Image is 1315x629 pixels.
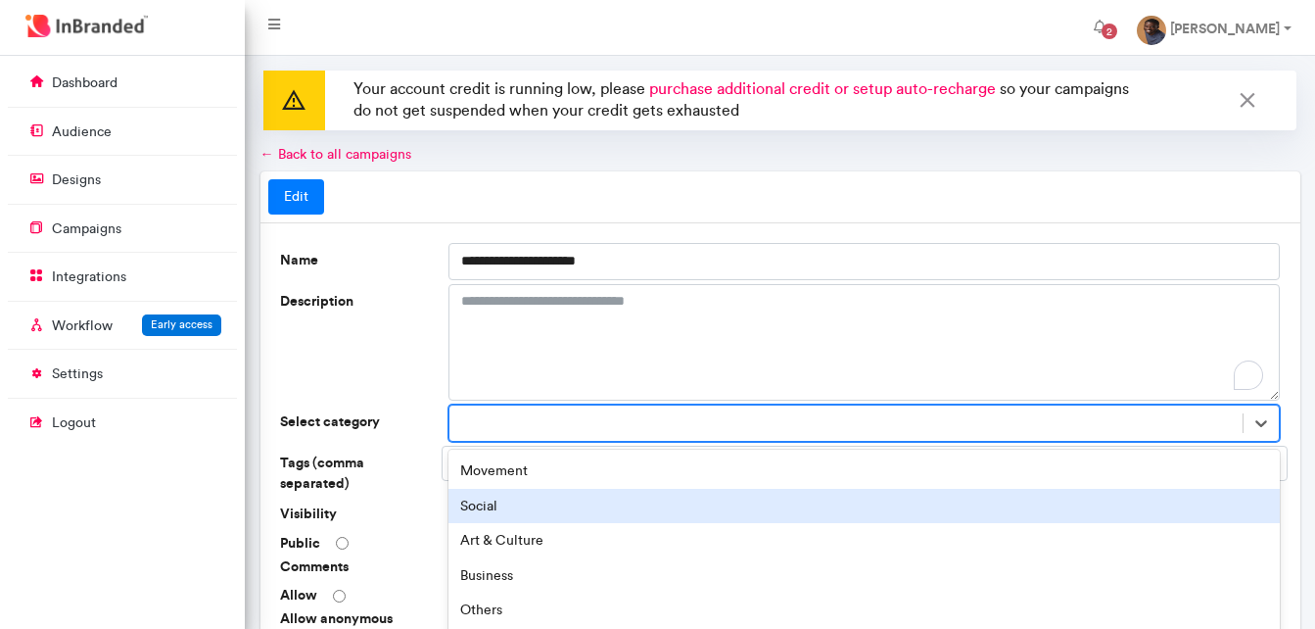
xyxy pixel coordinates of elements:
[272,243,442,280] label: Name
[448,523,1280,558] div: Art & Culture
[52,219,121,239] p: campaigns
[52,170,101,190] p: designs
[268,179,324,215] a: Edit
[448,558,1280,594] div: Business
[52,413,96,433] p: logout
[52,316,113,336] p: Workflow
[1170,20,1280,37] strong: [PERSON_NAME]
[448,593,1280,628] div: Others
[21,10,153,42] img: InBranded Logo
[260,146,411,163] a: ← Back to all campaigns
[272,284,442,401] label: Description
[272,609,611,629] span: Allow anonymous
[151,317,212,331] span: Early access
[52,122,112,142] p: audience
[52,267,126,287] p: integrations
[280,534,320,554] label: Public
[448,454,1280,489] div: Movement
[280,586,317,605] label: Allow
[272,505,611,524] span: Visibility
[448,284,1280,401] textarea: To enrich screen reader interactions, please activate Accessibility in Grammarly extension settings
[1137,16,1166,45] img: profile dp
[272,446,442,501] label: Tags (comma separated)
[272,557,611,577] span: Comments
[1102,24,1117,39] span: 2
[52,364,103,384] p: settings
[346,71,1151,130] p: Your account credit is running low, please so your campaigns do not get suspended when your credi...
[448,489,1280,524] div: Social
[649,79,996,98] span: purchase additional credit or setup auto-recharge
[272,405,442,442] label: Select category
[52,73,117,93] p: dashboard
